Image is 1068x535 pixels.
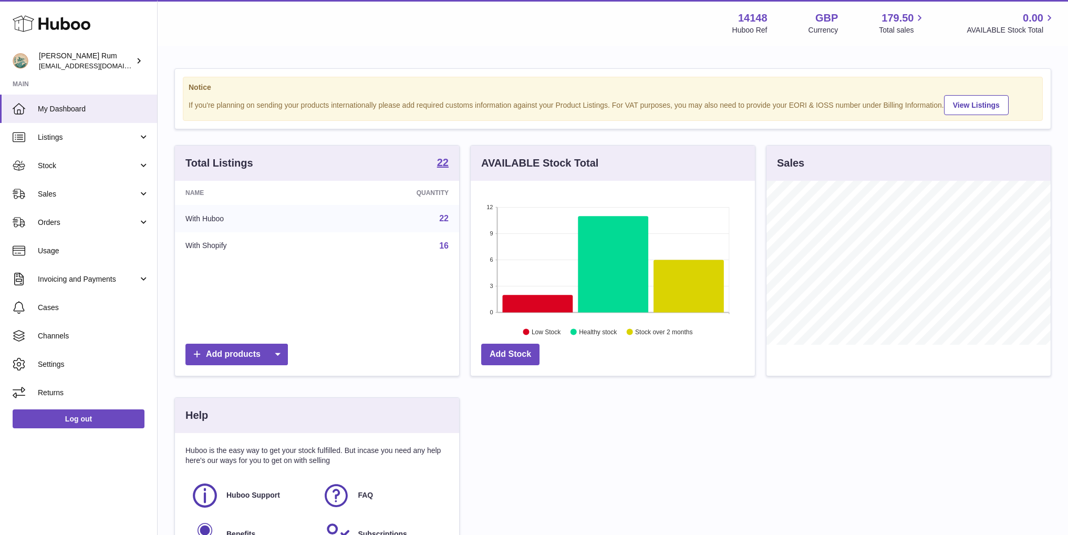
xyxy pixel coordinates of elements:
[38,303,149,313] span: Cases
[185,446,449,466] p: Huboo is the easy way to get your stock fulfilled. But incase you need any help here's our ways f...
[39,51,133,71] div: [PERSON_NAME] Rum
[38,132,138,142] span: Listings
[486,204,493,210] text: 12
[328,181,459,205] th: Quantity
[38,218,138,228] span: Orders
[185,156,253,170] h3: Total Listings
[882,11,914,25] span: 179.50
[38,161,138,171] span: Stock
[490,283,493,289] text: 3
[439,241,449,250] a: 16
[185,408,208,423] h3: Help
[732,25,768,35] div: Huboo Ref
[322,481,443,510] a: FAQ
[175,205,328,232] td: With Huboo
[481,344,540,365] a: Add Stock
[579,328,617,336] text: Healthy stock
[13,53,28,69] img: mail@bartirum.wales
[439,214,449,223] a: 22
[967,11,1055,35] a: 0.00 AVAILABLE Stock Total
[13,409,144,428] a: Log out
[1023,11,1043,25] span: 0.00
[490,309,493,315] text: 0
[967,25,1055,35] span: AVAILABLE Stock Total
[175,232,328,260] td: With Shopify
[777,156,804,170] h3: Sales
[38,189,138,199] span: Sales
[879,11,926,35] a: 179.50 Total sales
[738,11,768,25] strong: 14148
[189,83,1037,92] strong: Notice
[879,25,926,35] span: Total sales
[39,61,154,70] span: [EMAIL_ADDRESS][DOMAIN_NAME]
[358,490,373,500] span: FAQ
[189,94,1037,115] div: If you're planning on sending your products internationally please add required customs informati...
[490,230,493,236] text: 9
[437,157,449,170] a: 22
[808,25,838,35] div: Currency
[38,388,149,398] span: Returns
[185,344,288,365] a: Add products
[532,328,561,336] text: Low Stock
[38,331,149,341] span: Channels
[635,328,692,336] text: Stock over 2 months
[481,156,598,170] h3: AVAILABLE Stock Total
[437,157,449,168] strong: 22
[944,95,1009,115] a: View Listings
[38,359,149,369] span: Settings
[815,11,838,25] strong: GBP
[490,256,493,263] text: 6
[175,181,328,205] th: Name
[38,104,149,114] span: My Dashboard
[38,246,149,256] span: Usage
[226,490,280,500] span: Huboo Support
[38,274,138,284] span: Invoicing and Payments
[191,481,312,510] a: Huboo Support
